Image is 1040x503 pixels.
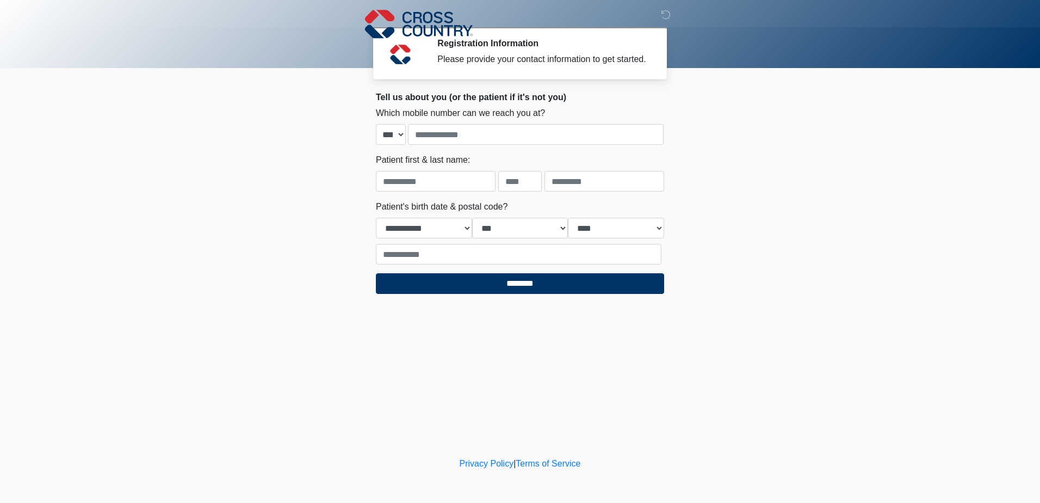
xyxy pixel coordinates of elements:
h2: Tell us about you (or the patient if it's not you) [376,92,664,102]
a: | [513,459,516,468]
a: Privacy Policy [460,459,514,468]
div: Please provide your contact information to get started. [437,53,648,66]
label: Which mobile number can we reach you at? [376,107,545,120]
a: Terms of Service [516,459,580,468]
img: Agent Avatar [384,38,417,71]
label: Patient's birth date & postal code? [376,200,507,213]
img: Cross Country Logo [365,8,473,40]
label: Patient first & last name: [376,154,470,167]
